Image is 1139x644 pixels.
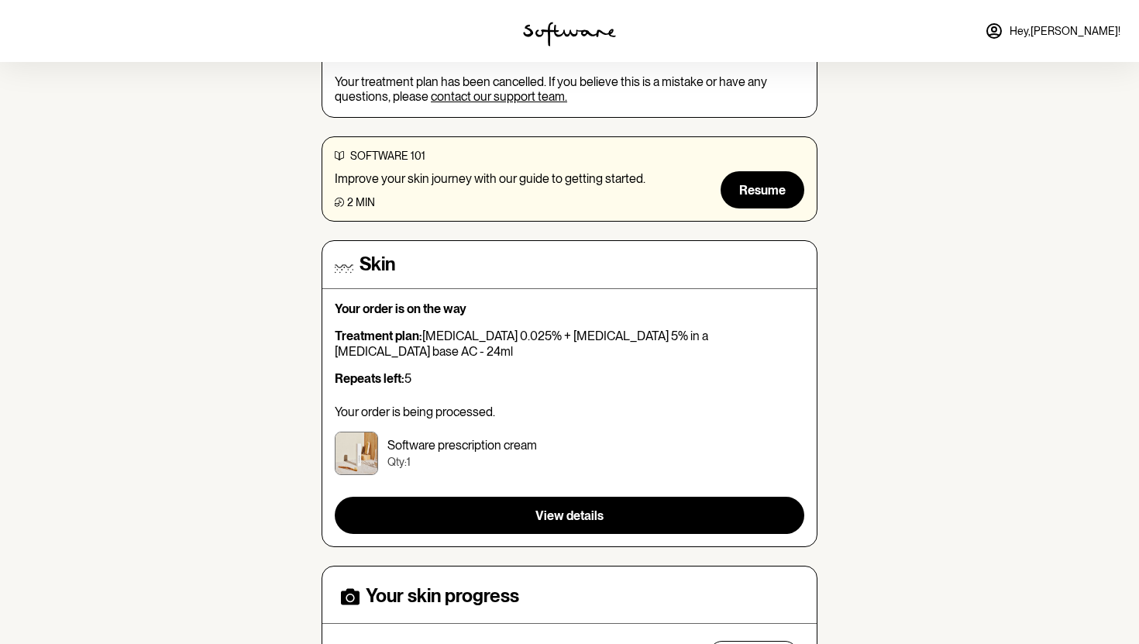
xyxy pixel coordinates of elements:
[335,171,645,186] p: Improve your skin journey with our guide to getting started.
[721,171,804,208] button: Resume
[366,585,519,608] h4: Your skin progress
[1010,25,1120,38] span: Hey, [PERSON_NAME] !
[347,196,375,208] span: 2 min
[387,438,537,453] p: Software prescription cream
[350,150,425,162] span: software 101
[360,253,395,276] h4: Skin
[335,301,804,316] p: Your order is on the way
[335,371,404,386] strong: Repeats left:
[739,183,786,198] span: Resume
[335,329,804,358] p: [MEDICAL_DATA] 0.025% + [MEDICAL_DATA] 5% in a [MEDICAL_DATA] base AC - 24ml
[335,74,804,104] p: Your treatment plan has been cancelled. If you believe this is a mistake or have any questions, p...
[387,456,537,469] p: Qty: 1
[976,12,1130,50] a: Hey,[PERSON_NAME]!
[535,508,604,523] span: View details
[335,405,804,419] p: Your order is being processed.
[335,329,422,343] strong: Treatment plan:
[335,432,378,475] img: ckrjwrwii00003h5xu7kvxg8s.jpg
[431,89,567,104] a: contact our support team.
[523,22,616,46] img: software logo
[335,371,804,386] p: 5
[335,497,804,534] button: View details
